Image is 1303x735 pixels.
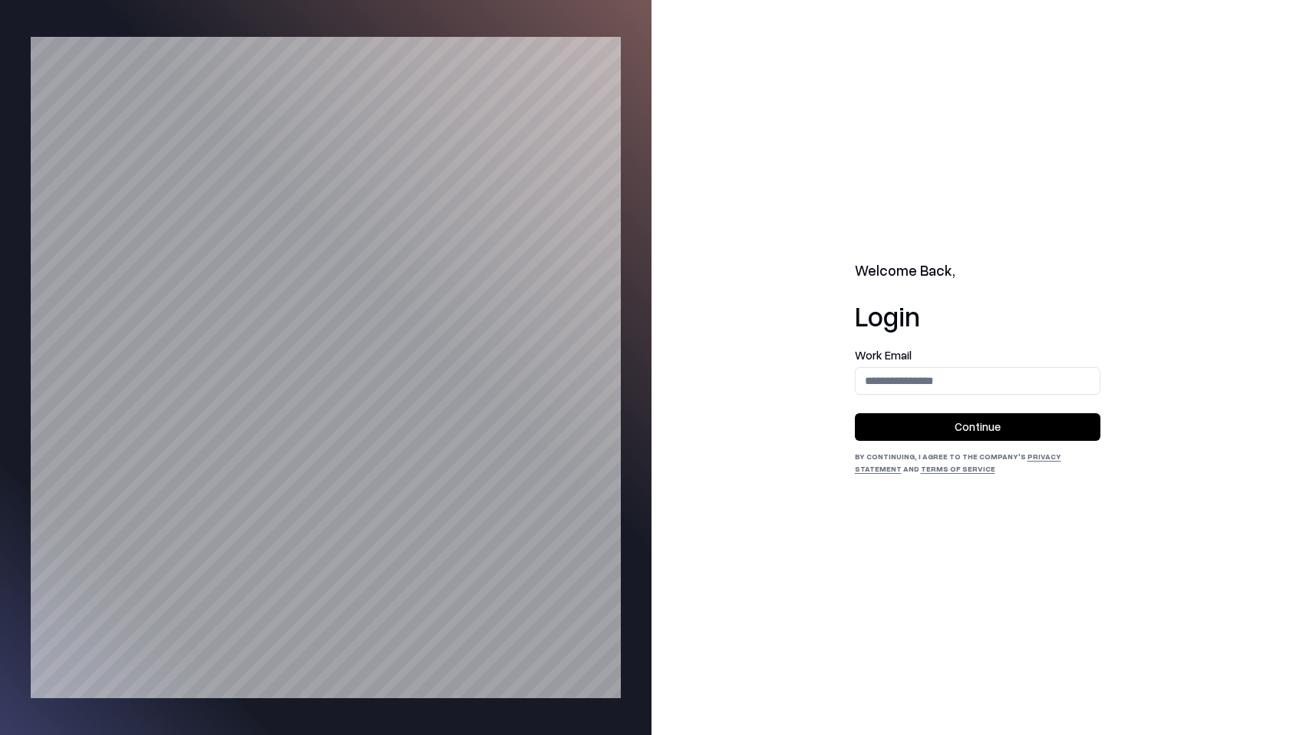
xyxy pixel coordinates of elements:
[855,349,1100,361] label: Work Email
[855,300,1100,331] h1: Login
[855,450,1100,475] div: By continuing, I agree to the Company's and
[921,464,995,473] a: Terms of Service
[855,413,1100,441] button: Continue
[855,260,1100,282] h2: Welcome Back,
[855,452,1061,473] a: Privacy Statement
